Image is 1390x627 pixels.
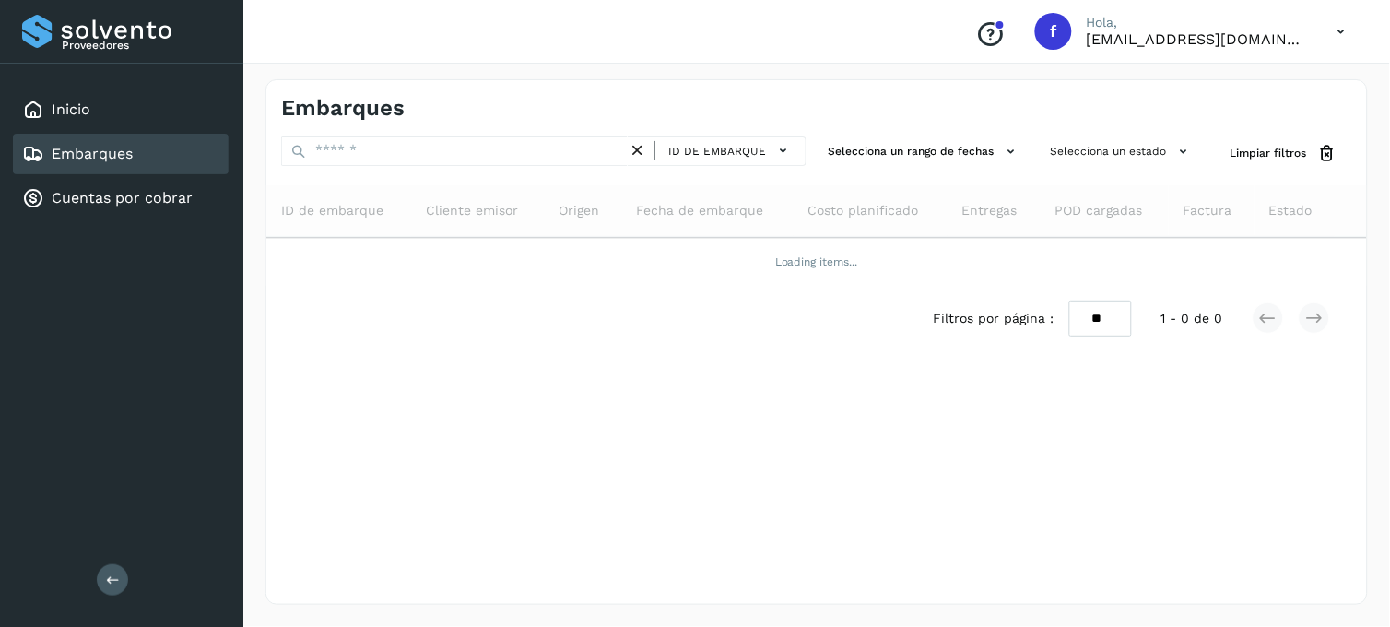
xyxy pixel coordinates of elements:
div: Embarques [13,134,229,174]
span: ID de embarque [668,143,766,160]
a: Embarques [52,145,133,162]
span: Cliente emisor [426,201,518,220]
span: ID de embarque [281,201,383,220]
p: Proveedores [62,39,221,52]
button: Selecciona un rango de fechas [821,136,1029,167]
span: Entregas [962,201,1018,220]
span: Factura [1184,201,1232,220]
a: Inicio [52,101,90,118]
td: Loading items... [266,238,1367,286]
a: Cuentas por cobrar [52,189,193,207]
span: Estado [1269,201,1313,220]
span: Filtros por página : [934,309,1054,328]
div: Inicio [13,89,229,130]
span: 1 - 0 de 0 [1161,309,1223,328]
div: Cuentas por cobrar [13,178,229,219]
span: Origen [560,201,600,220]
span: Limpiar filtros [1231,145,1307,161]
h4: Embarques [281,95,405,122]
p: facturacion@protransport.com.mx [1087,30,1308,48]
button: ID de embarque [663,137,798,164]
button: Limpiar filtros [1216,136,1352,171]
button: Selecciona un estado [1043,136,1201,167]
span: POD cargadas [1054,201,1142,220]
span: Costo planificado [808,201,919,220]
span: Fecha de embarque [636,201,763,220]
p: Hola, [1087,15,1308,30]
